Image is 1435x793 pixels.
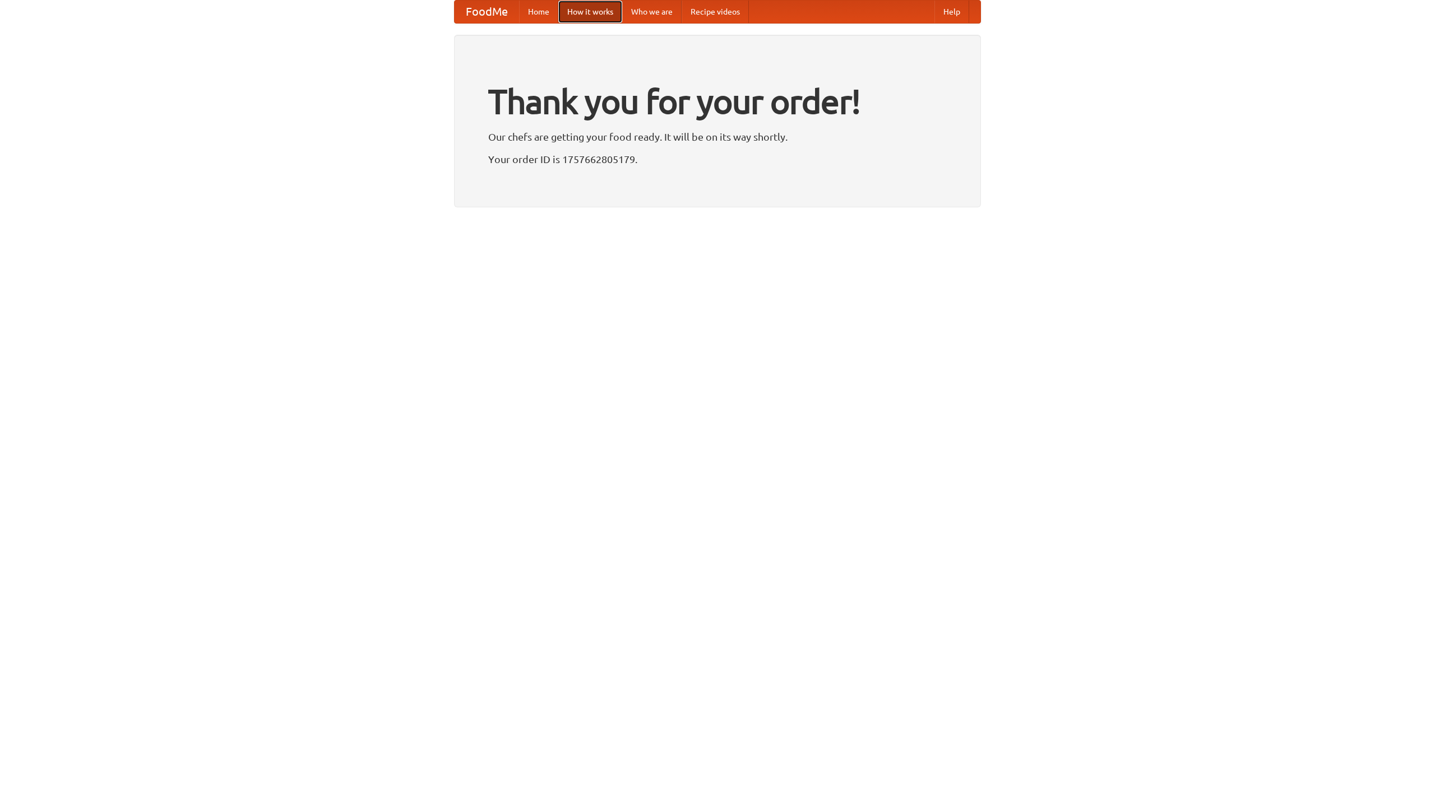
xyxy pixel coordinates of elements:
[558,1,622,23] a: How it works
[934,1,969,23] a: Help
[488,151,947,168] p: Your order ID is 1757662805179.
[519,1,558,23] a: Home
[488,128,947,145] p: Our chefs are getting your food ready. It will be on its way shortly.
[488,75,947,128] h1: Thank you for your order!
[682,1,749,23] a: Recipe videos
[455,1,519,23] a: FoodMe
[622,1,682,23] a: Who we are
